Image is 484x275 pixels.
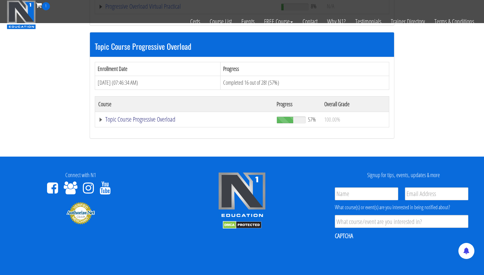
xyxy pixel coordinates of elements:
td: [DATE] (07:46:34 AM) [95,76,221,90]
th: Progress [273,96,321,112]
input: Email Address [405,187,468,200]
th: Overall Grade [321,96,389,112]
a: Why N1? [322,10,351,33]
input: What course/event are you interested in? [335,215,468,228]
a: Topic Course Progressive Overload [98,116,270,123]
img: n1-education [7,0,36,29]
input: Name [335,187,398,200]
a: Terms & Conditions [430,10,479,33]
label: CAPTCHA [335,232,353,240]
img: Authorize.Net Merchant - Click to Verify [66,202,95,225]
span: 1 [42,2,50,10]
img: n1-edu-logo [218,172,266,219]
h3: Topic Course Progressive Overload [95,42,389,50]
td: 100.00% [321,112,389,127]
img: DMCA.com Protection Status [223,221,262,229]
span: 57% [308,116,316,123]
th: Enrollment Date [95,62,221,76]
a: 1 [36,1,50,9]
a: Course List [205,10,237,33]
td: Completed 16 out of 28! (57%) [221,76,389,90]
th: Progress [221,62,389,76]
a: Events [237,10,259,33]
a: Contact [298,10,322,33]
iframe: reCAPTCHA [335,244,432,269]
h4: Signup for tips, events, updates & more [327,172,479,178]
th: Course [95,96,274,112]
a: Testimonials [351,10,386,33]
div: What course(s) or event(s) are you interested in being notified about? [335,203,468,211]
a: Certs [185,10,205,33]
a: Trainer Directory [386,10,430,33]
h4: Connect with N1 [5,172,157,178]
a: FREE Course [259,10,298,33]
